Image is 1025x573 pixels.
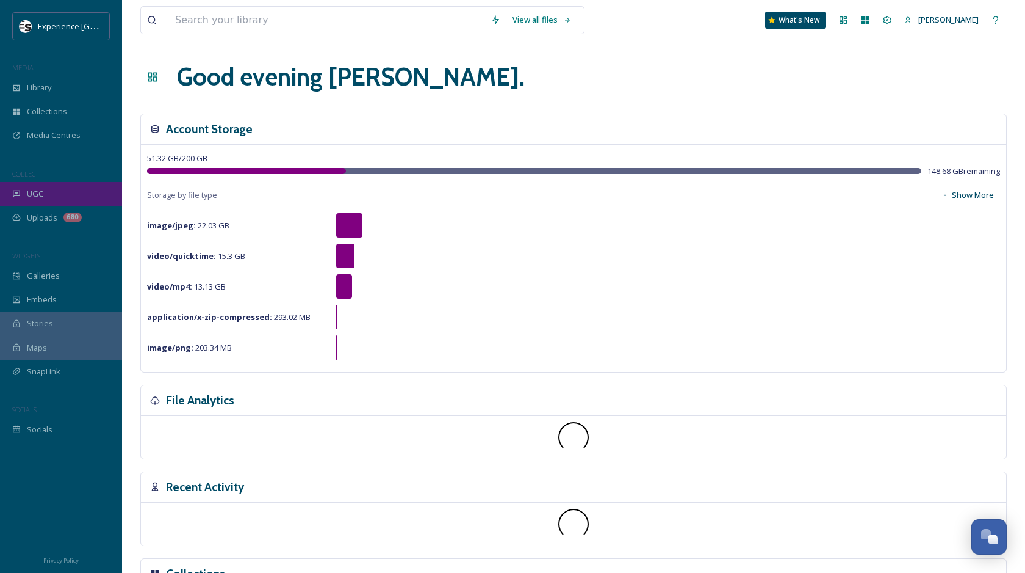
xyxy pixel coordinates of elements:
span: WIDGETS [12,251,40,260]
span: SnapLink [27,366,60,378]
span: Galleries [27,270,60,282]
strong: video/mp4 : [147,281,192,292]
span: Maps [27,342,47,354]
span: Media Centres [27,130,81,141]
span: Library [27,82,51,93]
img: WSCC%20ES%20Socials%20Icon%20-%20Secondary%20-%20Black.jpg [20,20,32,32]
strong: image/png : [147,342,193,353]
h3: File Analytics [166,392,234,409]
span: Socials [27,424,52,436]
span: Stories [27,318,53,329]
a: [PERSON_NAME] [898,8,985,32]
span: Embeds [27,294,57,305]
span: Uploads [27,212,57,224]
a: What's New [765,12,826,29]
h3: Account Storage [166,120,253,138]
span: 51.32 GB / 200 GB [147,153,207,164]
input: Search your library [169,7,484,34]
span: 15.3 GB [147,250,245,261]
span: [PERSON_NAME] [918,14,979,25]
strong: application/x-zip-compressed : [147,312,272,323]
a: View all files [506,8,578,32]
span: Privacy Policy [43,557,79,564]
span: 203.34 MB [147,342,232,353]
span: MEDIA [12,63,34,72]
a: Privacy Policy [43,552,79,567]
h3: Recent Activity [166,478,244,496]
span: 22.03 GB [147,220,229,231]
h1: Good evening [PERSON_NAME] . [177,59,525,95]
button: Show More [935,183,1000,207]
span: UGC [27,188,43,200]
span: SOCIALS [12,405,37,414]
span: Collections [27,106,67,117]
span: 13.13 GB [147,281,226,292]
span: Experience [GEOGRAPHIC_DATA] [38,20,159,32]
div: 680 [63,213,82,222]
span: 148.68 GB remaining [927,166,1000,177]
span: 293.02 MB [147,312,311,323]
span: COLLECT [12,169,38,178]
span: Storage by file type [147,189,217,201]
strong: image/jpeg : [147,220,196,231]
strong: video/quicktime : [147,250,216,261]
button: Open Chat [971,519,1007,555]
